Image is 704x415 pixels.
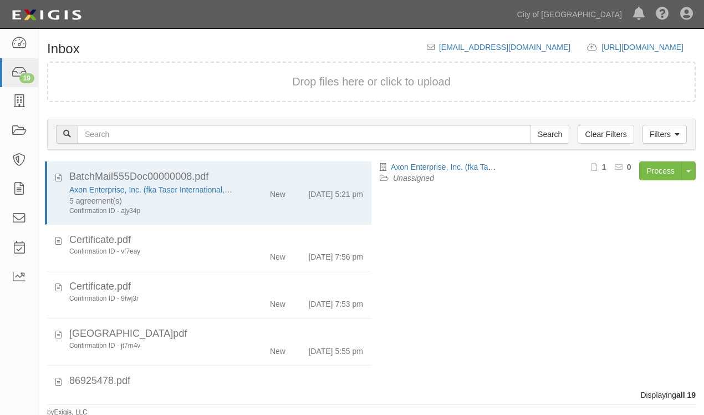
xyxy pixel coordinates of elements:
[69,195,234,206] div: Interview Room Project (2021-0629) Interview Room Project (2021-0629) Interview Room Project (202...
[78,125,531,144] input: Search
[676,391,696,399] b: all 19
[627,163,631,171] b: 0
[69,233,363,247] div: Certificate.pdf
[270,388,285,403] div: New
[308,341,363,357] div: [DATE] 5:55 pm
[308,388,363,403] div: [DATE] 1:33 pm
[270,247,285,262] div: New
[69,327,363,341] div: Burbank Glendale Pasadena Airport Authority.pdf
[69,184,234,195] div: Axon Enterprise, Inc. (fka Taser International, Inc.)
[39,389,704,401] div: Displaying
[639,161,682,180] a: Process
[69,294,234,303] div: Confirmation ID - 9fwj3r
[47,42,80,56] h1: Inbox
[308,184,363,200] div: [DATE] 5:21 pm
[602,163,606,171] b: 1
[530,125,569,144] input: Search
[69,388,234,397] div: Confirmation ID - eckfhe
[69,170,363,184] div: BatchMail555Doc00000008.pdf
[512,3,628,26] a: City of [GEOGRAPHIC_DATA]
[308,247,363,262] div: [DATE] 7:56 pm
[439,43,570,52] a: [EMAIL_ADDRESS][DOMAIN_NAME]
[69,185,242,194] a: Axon Enterprise, Inc. (fka Taser International, Inc.)
[642,125,687,144] a: Filters
[601,43,696,52] a: [URL][DOMAIN_NAME]
[578,125,634,144] a: Clear Filters
[391,163,563,171] a: Axon Enterprise, Inc. (fka Taser International, Inc.)
[69,341,234,351] div: Confirmation ID - jt7m4v
[308,294,363,310] div: [DATE] 7:53 pm
[69,374,363,388] div: 86925478.pdf
[69,280,363,294] div: Certificate.pdf
[69,206,234,216] div: Confirmation ID - ajy34p
[69,247,234,256] div: Confirmation ID - vf7eay
[270,294,285,310] div: New
[656,8,669,21] i: Help Center - Complianz
[8,5,85,25] img: logo-5460c22ac91f19d4615b14bd174203de0afe785f0fc80cf4dbbc73dc1793850b.png
[270,341,285,357] div: New
[292,74,451,90] button: Drop files here or click to upload
[19,73,34,83] div: 19
[270,184,285,200] div: New
[393,174,434,183] a: Unassigned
